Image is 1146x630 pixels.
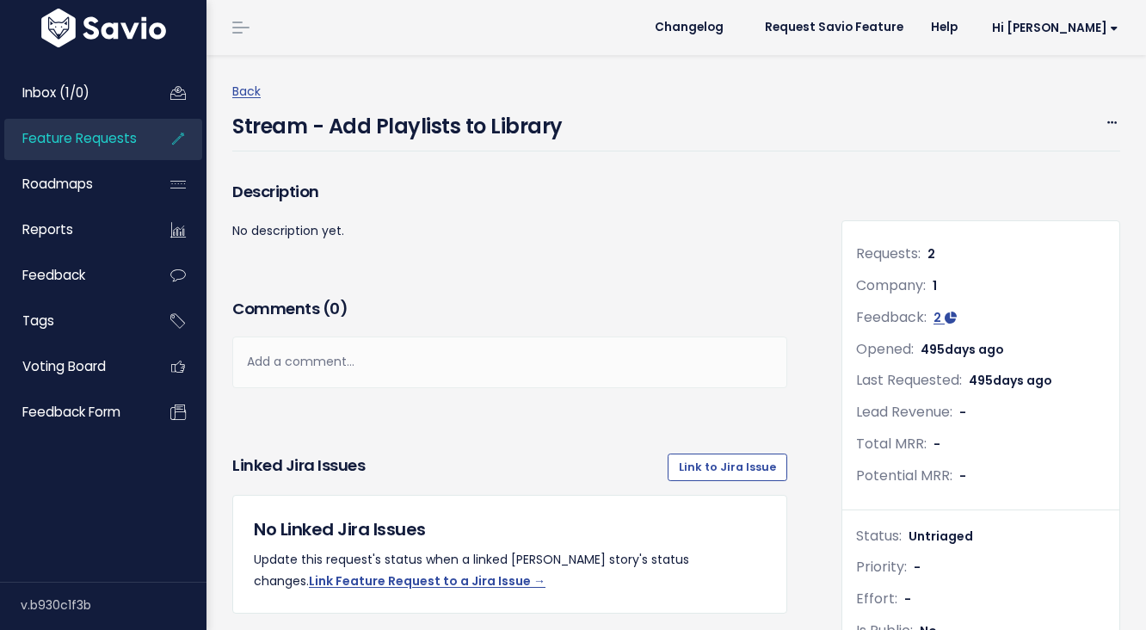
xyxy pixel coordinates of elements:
span: - [914,559,921,576]
span: 495 [921,341,1004,358]
span: Hi [PERSON_NAME] [992,22,1118,34]
span: Changelog [655,22,724,34]
a: Voting Board [4,347,143,386]
a: Link Feature Request to a Jira Issue → [309,572,545,590]
span: Feedback [22,266,85,284]
h3: Description [232,180,787,204]
span: Roadmaps [22,175,93,193]
span: Feature Requests [22,129,137,147]
span: 495 [969,372,1052,389]
div: v.b930c1f3b [21,583,206,627]
span: Opened: [856,339,914,359]
span: 0 [330,298,340,319]
a: Back [232,83,261,100]
h3: Comments ( ) [232,297,787,321]
span: - [933,435,940,453]
span: days ago [945,341,1004,358]
a: Inbox (1/0) [4,73,143,113]
span: Voting Board [22,357,106,375]
a: Link to Jira Issue [668,454,787,481]
span: 1 [933,277,937,294]
span: Untriaged [909,528,973,545]
span: Feedback form [22,403,120,421]
a: Hi [PERSON_NAME] [971,15,1132,41]
span: - [959,467,966,485]
span: 2 [927,245,935,262]
span: Lead Revenue: [856,402,952,422]
span: Last Requested: [856,370,962,390]
span: Effort: [856,589,897,608]
a: Request Savio Feature [751,15,917,40]
h5: No Linked Jira Issues [254,516,766,542]
h4: Stream - Add Playlists to Library [232,102,563,142]
span: Feedback: [856,307,927,327]
span: Priority: [856,557,907,577]
div: Add a comment... [232,337,787,387]
h3: Linked Jira issues [232,454,365,481]
p: No description yet. [232,220,787,242]
span: Requests: [856,244,921,263]
span: Tags [22,312,54,330]
a: 2 [933,309,957,326]
a: Reports [4,210,143,250]
p: Update this request's status when a linked [PERSON_NAME] story's status changes. [254,549,766,592]
a: Tags [4,301,143,341]
span: days ago [993,372,1052,389]
span: Status: [856,526,902,546]
img: logo-white.9d6f32f41409.svg [37,9,170,47]
span: Reports [22,220,73,238]
span: Potential MRR: [856,466,952,485]
a: Roadmaps [4,164,143,204]
span: Inbox (1/0) [22,83,89,102]
a: Help [917,15,971,40]
a: Feedback form [4,392,143,432]
span: Total MRR: [856,434,927,454]
span: 2 [933,309,941,326]
span: - [904,590,911,608]
span: Company: [856,275,926,295]
a: Feature Requests [4,119,143,158]
a: Feedback [4,256,143,295]
span: - [959,404,966,421]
